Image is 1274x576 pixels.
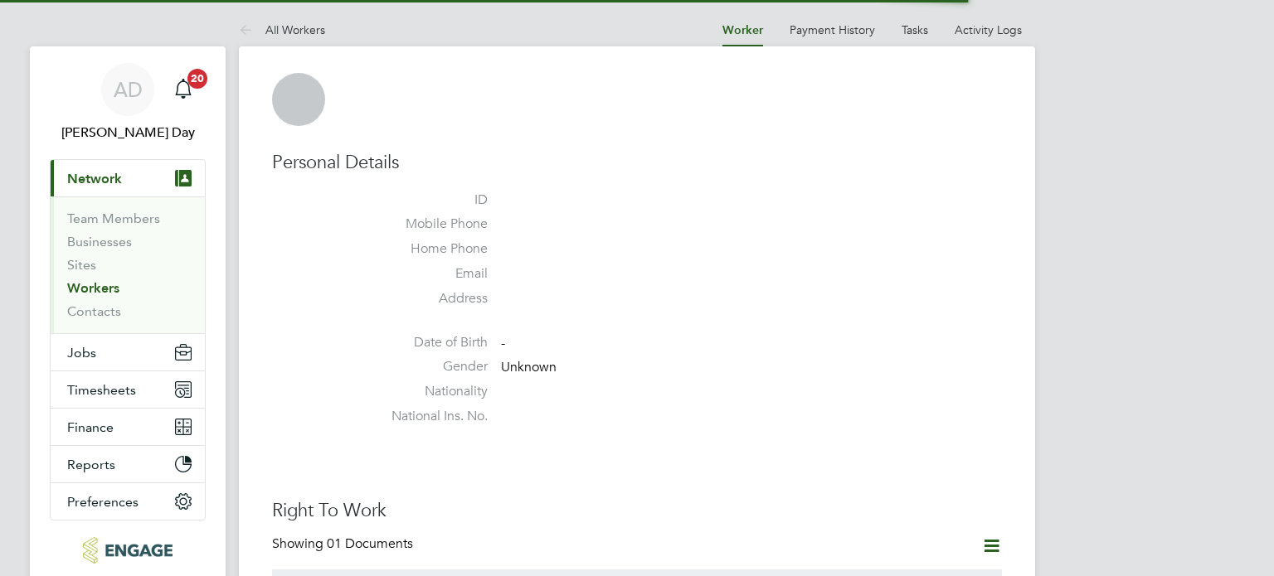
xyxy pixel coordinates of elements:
a: 20 [167,63,200,116]
a: Payment History [790,22,875,37]
a: AD[PERSON_NAME] Day [50,63,206,143]
span: AD [114,79,143,100]
a: Worker [722,23,763,37]
div: Showing [272,535,416,553]
label: National Ins. No. [372,408,488,425]
label: Email [372,265,488,283]
a: Contacts [67,303,121,319]
span: Unknown [501,360,557,376]
span: Timesheets [67,382,136,398]
span: Finance [67,419,114,435]
label: Nationality [372,383,488,400]
h3: Right To Work [272,499,1002,523]
a: Tasks [902,22,928,37]
a: Workers [67,280,119,296]
span: - [501,335,505,351]
label: Date of Birth [372,334,488,351]
a: Activity Logs [955,22,1022,37]
label: Mobile Phone [372,215,488,233]
label: Home Phone [372,240,488,258]
span: Reports [67,457,115,472]
span: Jobs [67,345,96,361]
label: ID [372,191,488,209]
a: Sites [67,257,96,273]
span: Network [67,171,122,186]
button: Finance [51,409,205,445]
button: Timesheets [51,371,205,408]
label: Address [372,290,488,307]
button: Jobs [51,334,205,370]
a: All Workers [239,22,325,37]
span: Amie Day [50,123,206,143]
label: Gender [372,358,488,375]
h3: Personal Details [272,151,1002,175]
span: 20 [187,69,207,89]
button: Preferences [51,483,205,520]
span: Preferences [67,494,139,510]
a: Businesses [67,234,132,249]
button: Reports [51,446,205,482]
a: Team Members [67,211,160,226]
span: 01 Documents [327,535,413,552]
img: morganhunt-logo-retina.png [83,537,172,564]
div: Network [51,196,205,333]
a: Go to home page [50,537,206,564]
button: Network [51,160,205,196]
